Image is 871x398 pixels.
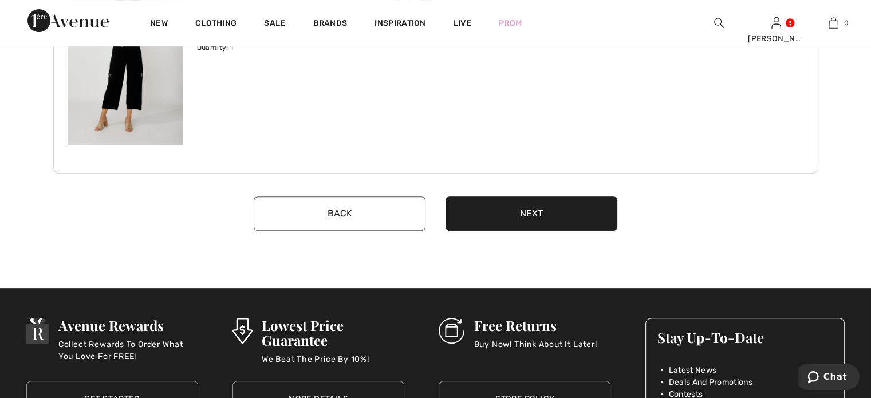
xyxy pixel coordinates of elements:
[254,196,425,231] button: Back
[771,16,781,30] img: My Info
[262,318,405,348] h3: Lowest Price Guarantee
[197,42,368,53] div: Quantity: 1
[714,16,724,30] img: search the website
[805,16,861,30] a: 0
[499,17,522,29] a: Prom
[264,18,285,30] a: Sale
[474,318,597,333] h3: Free Returns
[474,338,597,361] p: Buy Now! Think About It Later!
[771,17,781,28] a: Sign In
[669,364,716,376] span: Latest News
[657,330,833,345] h3: Stay Up-To-Date
[748,33,804,45] div: [PERSON_NAME]
[195,18,237,30] a: Clothing
[669,376,752,388] span: Deals And Promotions
[58,338,198,361] p: Collect Rewards To Order What You Love For FREE!
[26,318,49,344] img: Avenue Rewards
[454,17,471,29] a: Live
[844,18,849,28] span: 0
[232,318,252,344] img: Lowest Price Guarantee
[262,353,405,376] p: We Beat The Price By 10%!
[150,18,168,30] a: New
[313,18,348,30] a: Brands
[446,196,617,231] button: Next
[798,364,860,392] iframe: Opens a widget where you can chat to one of our agents
[439,318,464,344] img: Free Returns
[829,16,838,30] img: My Bag
[58,318,198,333] h3: Avenue Rewards
[375,18,425,30] span: Inspiration
[27,9,109,32] img: 1ère Avenue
